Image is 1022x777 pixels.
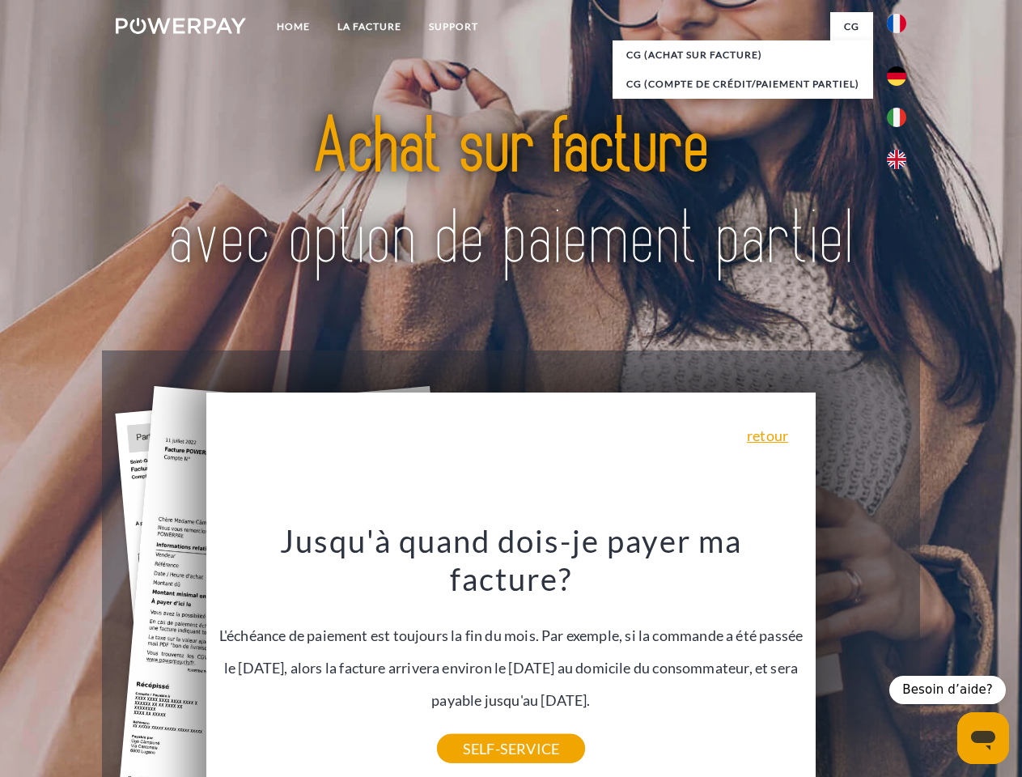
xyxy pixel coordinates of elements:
[889,676,1006,704] div: Besoin d’aide?
[887,150,906,169] img: en
[437,734,585,763] a: SELF-SERVICE
[830,12,873,41] a: CG
[957,712,1009,764] iframe: Bouton de lancement de la fenêtre de messagerie, conversation en cours
[613,70,873,99] a: CG (Compte de crédit/paiement partiel)
[216,521,807,749] div: L'échéance de paiement est toujours la fin du mois. Par exemple, si la commande a été passée le [...
[263,12,324,41] a: Home
[415,12,492,41] a: Support
[887,66,906,86] img: de
[116,18,246,34] img: logo-powerpay-white.svg
[887,108,906,127] img: it
[747,428,788,443] a: retour
[216,521,807,599] h3: Jusqu'à quand dois-je payer ma facture?
[155,78,867,310] img: title-powerpay_fr.svg
[613,40,873,70] a: CG (achat sur facture)
[887,14,906,33] img: fr
[324,12,415,41] a: LA FACTURE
